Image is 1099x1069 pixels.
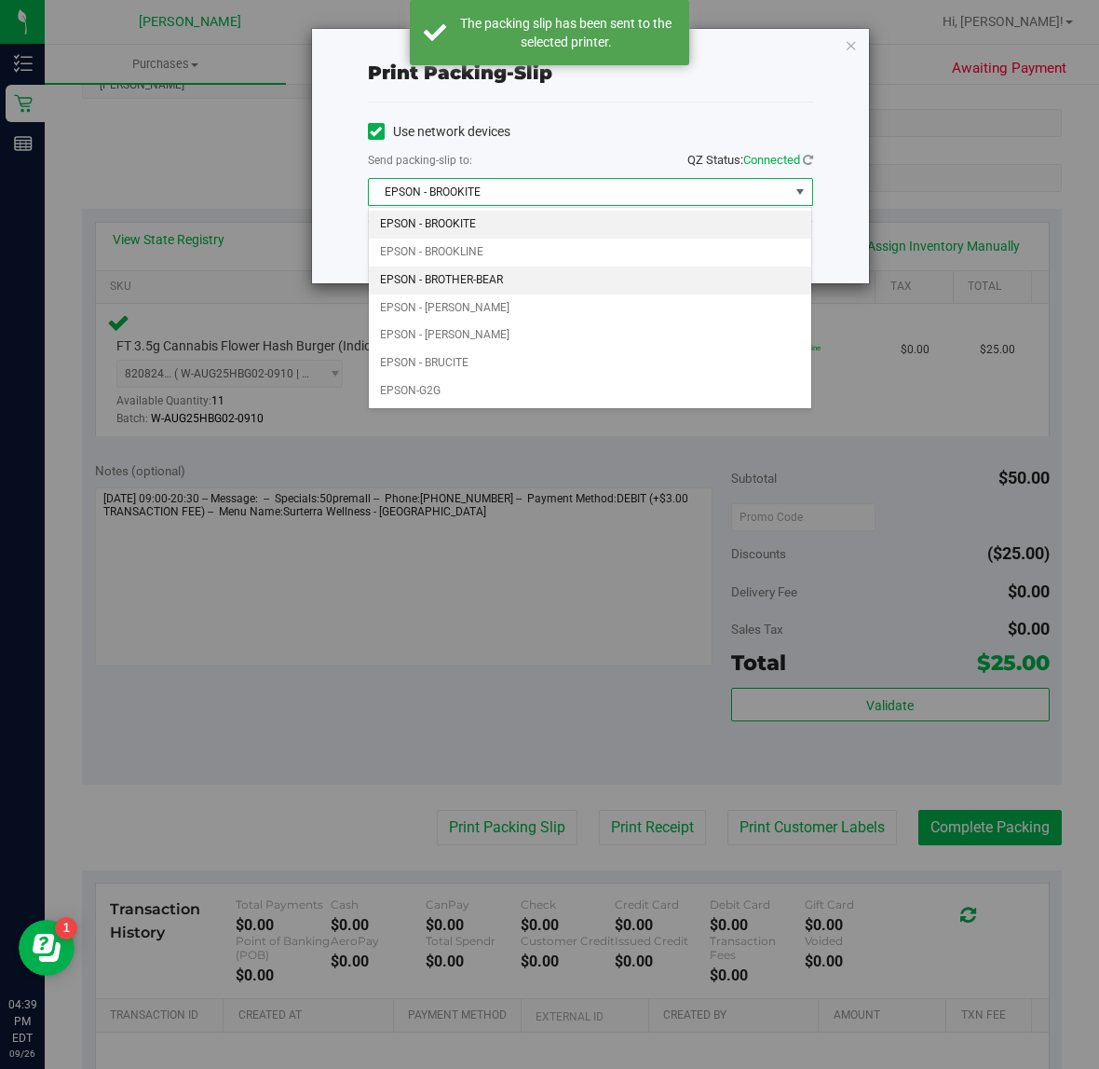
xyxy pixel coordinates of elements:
[456,14,675,51] div: The packing slip has been sent to the selected printer.
[369,349,812,377] li: EPSON - BRUCITE
[369,179,789,205] span: EPSON - BROOKITE
[369,211,812,239] li: EPSON - BROOKITE
[369,267,812,295] li: EPSON - BROTHER-BEAR
[368,152,472,169] label: Send packing-slip to:
[55,917,77,939] iframe: Resource center unread badge
[743,153,800,167] span: Connected
[369,322,812,349] li: EPSON - [PERSON_NAME]
[369,239,812,267] li: EPSON - BROOKLINE
[368,122,510,142] label: Use network devices
[369,295,812,322] li: EPSON - [PERSON_NAME]
[369,377,812,405] li: EPSON-G2G
[368,62,552,84] span: Print packing-slip
[687,153,813,167] span: QZ Status:
[788,179,811,205] span: select
[19,920,75,976] iframe: Resource center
